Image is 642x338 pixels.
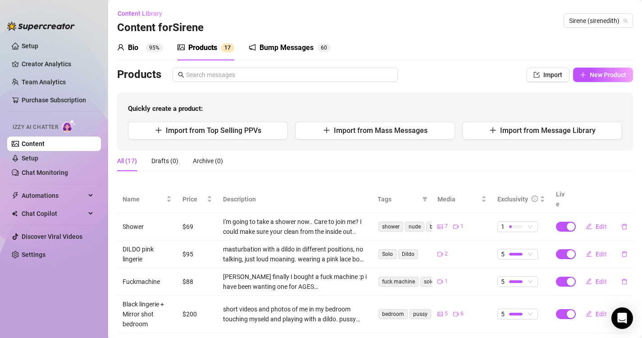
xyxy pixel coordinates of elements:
img: Chat Copilot [12,210,18,217]
div: Archive (0) [193,156,223,166]
span: plus [323,127,330,134]
td: $200 [177,296,218,333]
img: AI Chatter [62,119,76,132]
span: video-camera [437,279,443,284]
span: import [533,72,540,78]
td: $69 [177,213,218,241]
span: 5 [501,277,505,287]
span: 7 [228,45,231,51]
span: Import from Top Selling PPVs [166,126,261,135]
a: Purchase Subscription [22,93,94,107]
div: Bump Messages [260,42,314,53]
span: solo [420,277,438,287]
div: masturbation with a dildo in different positions, no talking, just loud moaning. wearing a pink l... [223,244,367,264]
span: 7 [445,222,448,231]
th: Name [117,186,177,213]
span: 0 [324,45,327,51]
div: [PERSON_NAME] finally I bought a fuck machine :p i have been wanting one for AGES <[DEMOGRAPHIC_D... [223,272,367,292]
span: shower [378,222,403,232]
a: Setup [22,155,38,162]
span: 1 [445,277,448,286]
span: video-camera [453,224,459,229]
span: Import from Message Library [500,126,596,135]
span: delete [621,224,628,230]
button: Edit [578,219,614,234]
span: Solo [378,249,396,259]
span: Chat Copilot [22,206,86,221]
span: 1 [501,222,505,232]
span: search [178,72,184,78]
td: Shower [117,213,177,241]
span: 1 [224,45,228,51]
span: 1 [460,222,464,231]
span: picture [178,44,185,51]
div: I'm going to take a shower now.. Care to join me? I could make sure your clean from the inside out.. [223,217,367,237]
span: info-circle [532,196,538,202]
span: video-camera [437,251,443,257]
span: 5 [445,310,448,318]
span: Edit [596,223,607,230]
button: New Product [573,68,633,82]
span: pussy [410,309,431,319]
span: Edit [596,251,607,258]
span: notification [249,44,256,51]
span: Edit [596,311,607,318]
span: edit [586,223,592,229]
span: Edit [596,278,607,285]
sup: 60 [317,43,331,52]
span: plus [580,72,586,78]
span: 5 [501,249,505,259]
button: Import [526,68,569,82]
a: Discover Viral Videos [22,233,82,240]
a: Chat Monitoring [22,169,68,176]
span: Media [437,194,479,204]
span: Price [182,194,205,204]
a: Creator Analytics [22,57,94,71]
a: Content [22,140,45,147]
span: boobs [426,222,449,232]
span: nude [405,222,424,232]
span: delete [621,279,628,285]
span: Automations [22,188,86,203]
h3: Content for Sirene [117,21,204,35]
span: Sirene (sirenedith) [569,14,628,27]
div: Exclusivity [497,194,528,204]
span: bedroom [378,309,408,319]
span: filter [422,196,428,202]
input: Search messages [186,70,392,80]
span: Import [543,71,562,78]
span: picture [437,311,443,317]
th: Description [218,186,373,213]
button: Content Library [117,6,169,21]
span: thunderbolt [12,192,19,199]
div: short videos and photos of me in my bedroom touching myseld and playing with a dildo. pussy and t... [223,304,367,324]
td: $95 [177,241,218,268]
button: delete [614,307,635,321]
span: plus [155,127,162,134]
span: 6 [321,45,324,51]
a: Settings [22,251,46,258]
span: fuck machine [378,277,419,287]
span: team [623,18,628,23]
div: Open Intercom Messenger [611,307,633,329]
button: Edit [578,247,614,261]
td: DILDO pink lingerie [117,241,177,268]
a: Setup [22,42,38,50]
a: Team Analytics [22,78,66,86]
sup: 17 [221,43,234,52]
div: Products [188,42,217,53]
button: Import from Mass Messages [295,122,455,140]
div: All (17) [117,156,137,166]
span: video-camera [453,311,459,317]
button: Import from Message Library [462,122,622,140]
h3: Products [117,68,161,82]
span: delete [621,251,628,257]
span: edit [586,278,592,284]
span: edit [586,311,592,317]
button: delete [614,219,635,234]
div: Drafts (0) [151,156,178,166]
span: Import from Mass Messages [334,126,428,135]
sup: 95% [146,43,163,52]
span: plus [489,127,496,134]
th: Live [551,186,573,213]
